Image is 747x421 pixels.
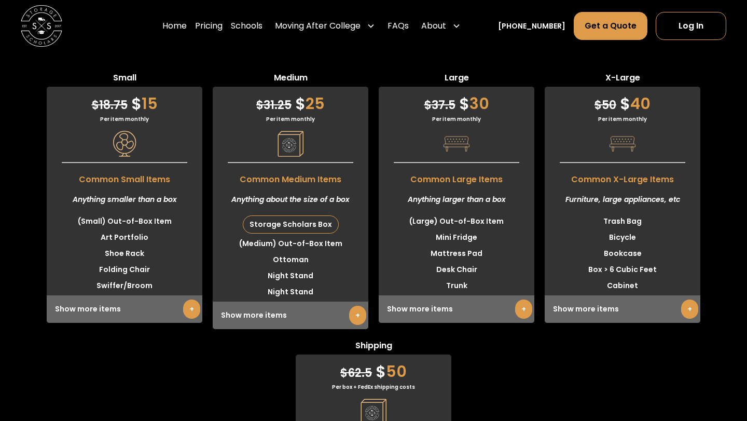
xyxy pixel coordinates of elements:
[47,262,202,278] li: Folding Chair
[296,339,451,355] span: Shipping
[271,11,379,40] div: Moving After College
[574,12,647,40] a: Get a Quote
[47,87,202,115] div: 15
[47,115,202,123] div: Per item monthly
[594,97,602,113] span: $
[213,284,368,300] li: Night Stand
[295,92,306,115] span: $
[610,131,635,157] img: Pricing Category Icon
[47,295,202,323] div: Show more items
[47,186,202,213] div: Anything smaller than a box
[545,115,700,123] div: Per item monthly
[424,97,432,113] span: $
[545,262,700,278] li: Box > 6 Cubic Feet
[379,213,534,229] li: (Large) Out-of-Box Item
[162,11,187,40] a: Home
[21,5,62,47] img: Storage Scholars main logo
[379,262,534,278] li: Desk Chair
[47,168,202,186] span: Common Small Items
[594,97,616,113] span: 50
[92,97,128,113] span: 18.75
[459,92,469,115] span: $
[545,295,700,323] div: Show more items
[388,11,409,40] a: FAQs
[424,97,455,113] span: 37.5
[417,11,465,40] div: About
[195,11,223,40] a: Pricing
[379,246,534,262] li: Mattress Pad
[47,278,202,294] li: Swiffer/Broom
[379,278,534,294] li: Trunk
[681,300,698,319] a: +
[213,186,368,213] div: Anything about the size of a box
[379,186,534,213] div: Anything larger than a box
[47,246,202,262] li: Shoe Rack
[275,20,361,32] div: Moving After College
[278,131,303,157] img: Pricing Category Icon
[213,168,368,186] span: Common Medium Items
[545,87,700,115] div: 40
[47,213,202,229] li: (Small) Out-of-Box Item
[379,229,534,246] li: Mini Fridge
[498,21,565,32] a: [PHONE_NUMBER]
[213,87,368,115] div: 25
[545,168,700,186] span: Common X-Large Items
[545,246,700,262] li: Bookcase
[256,97,292,113] span: 31.25
[47,72,202,87] span: Small
[379,115,534,123] div: Per item monthly
[379,87,534,115] div: 30
[183,300,200,319] a: +
[340,365,348,381] span: $
[349,306,366,325] a: +
[231,11,262,40] a: Schools
[379,295,534,323] div: Show more items
[296,383,451,391] div: Per box + FedEx shipping costs
[545,229,700,246] li: Bicycle
[444,131,469,157] img: Pricing Category Icon
[243,216,338,233] div: Storage Scholars Box
[296,355,451,383] div: 50
[92,97,99,113] span: $
[620,92,630,115] span: $
[256,97,264,113] span: $
[213,236,368,252] li: (Medium) Out-of-Box Item
[213,268,368,284] li: Night Stand
[213,252,368,268] li: Ottoman
[376,360,386,383] span: $
[421,20,446,32] div: About
[112,131,137,157] img: Pricing Category Icon
[656,12,726,40] a: Log In
[515,300,532,319] a: +
[545,278,700,294] li: Cabinet
[545,213,700,229] li: Trash Bag
[213,115,368,123] div: Per item monthly
[47,229,202,246] li: Art Portfolio
[340,365,372,381] span: 62.5
[545,186,700,213] div: Furniture, large appliances, etc
[213,302,368,329] div: Show more items
[545,72,700,87] span: X-Large
[213,72,368,87] span: Medium
[131,92,142,115] span: $
[379,168,534,186] span: Common Large Items
[379,72,534,87] span: Large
